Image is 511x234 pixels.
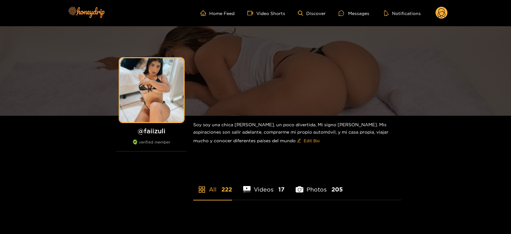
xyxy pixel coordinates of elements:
li: Videos [243,171,285,200]
span: video-camera [247,10,256,16]
span: 17 [278,185,284,193]
span: appstore [198,186,206,193]
div: Soy soy una chica [PERSON_NAME], un poco divertida, Mi signo [PERSON_NAME]. Mis aspiraciones son ... [193,116,401,151]
span: 205 [331,185,343,193]
div: verified member [116,140,187,152]
button: editEdit Bio [296,136,321,146]
li: All [193,171,232,200]
button: Notifications [382,10,423,16]
a: Video Shorts [247,10,285,16]
a: Home Feed [200,10,235,16]
span: Edit Bio [304,137,320,144]
h1: @ faiizuli [116,127,187,135]
div: Messages [339,10,369,17]
li: Photos [296,171,343,200]
span: home [200,10,209,16]
a: Discover [298,11,326,16]
span: edit [297,138,301,143]
span: 222 [221,185,232,193]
